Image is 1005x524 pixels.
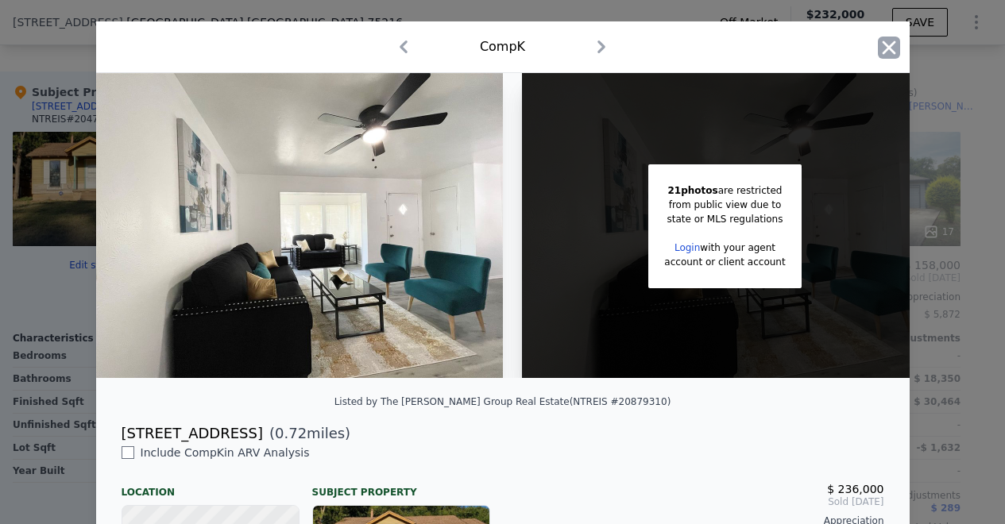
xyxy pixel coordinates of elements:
[664,212,785,226] div: state or MLS regulations
[675,242,700,253] a: Login
[516,495,884,508] span: Sold [DATE]
[664,183,785,198] div: are restricted
[700,242,775,253] span: with your agent
[664,255,785,269] div: account or client account
[827,483,883,495] span: $ 236,000
[334,396,671,407] div: Listed by The [PERSON_NAME] Group Real Estate (NTREIS #20879310)
[667,185,717,196] span: 21 photos
[134,446,316,459] span: Include Comp K in ARV Analysis
[312,473,490,499] div: Subject Property
[275,425,307,441] span: 0.72
[480,37,525,56] div: Comp K
[122,422,263,445] div: [STREET_ADDRESS]
[122,473,300,499] div: Location
[96,73,503,378] img: Property Img
[263,422,350,445] span: ( miles)
[664,198,785,212] div: from public view due to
